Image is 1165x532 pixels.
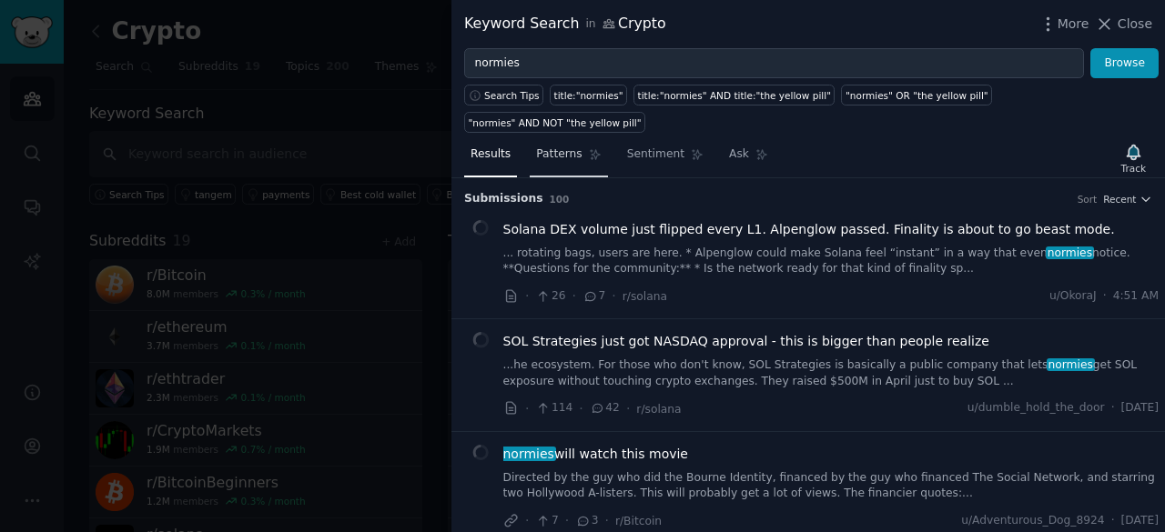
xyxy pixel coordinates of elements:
[484,89,540,102] span: Search Tips
[1111,400,1115,417] span: ·
[615,515,662,527] span: r/Bitcoin
[1058,15,1089,34] span: More
[626,399,630,418] span: ·
[1047,358,1095,371] span: normies
[612,286,615,306] span: ·
[638,89,831,102] div: title:"normies" AND title:"the yellow pill"
[554,89,623,102] div: title:"normies"
[503,445,689,464] span: will watch this movie
[585,16,595,33] span: in
[1121,513,1159,529] span: [DATE]
[1118,15,1152,34] span: Close
[525,399,529,418] span: ·
[579,399,582,418] span: ·
[469,116,642,129] div: "normies" AND NOT "the yellow pill"
[1115,139,1152,177] button: Track
[464,85,543,105] button: Search Tips
[590,400,620,417] span: 42
[464,112,645,133] a: "normies" AND NOT "the yellow pill"
[1038,15,1089,34] button: More
[605,511,609,530] span: ·
[464,191,543,207] span: Submission s
[535,288,565,305] span: 26
[501,447,556,461] span: normies
[471,146,511,163] span: Results
[464,140,517,177] a: Results
[1103,193,1136,206] span: Recent
[565,511,569,530] span: ·
[1046,246,1094,259] span: normies
[550,194,570,205] span: 100
[729,146,749,163] span: Ask
[723,140,775,177] a: Ask
[530,140,607,177] a: Patterns
[633,85,835,105] a: title:"normies" AND title:"the yellow pill"
[536,146,582,163] span: Patterns
[503,357,1160,389] a: ...he ecosystem. For those who don't know, SOL Strategies is basically a public company that lets...
[535,400,572,417] span: 114
[1113,288,1159,305] span: 4:51 AM
[1090,48,1159,79] button: Browse
[967,400,1105,417] span: u/dumble_hold_the_door
[1111,513,1115,529] span: ·
[1049,288,1097,305] span: u/OkoraJ
[503,332,989,351] a: SOL Strategies just got NASDAQ approval - this is bigger than people realize
[1121,400,1159,417] span: [DATE]
[503,470,1160,502] a: Directed by the guy who did the Bourne Identity, financed by the guy who financed The Social Netw...
[1103,288,1107,305] span: ·
[572,286,576,306] span: ·
[623,290,667,303] span: r/solana
[582,288,605,305] span: 7
[503,246,1160,277] a: ... rotating bags, users are here. * Alpenglow could make Solana feel “instant” in a way that eve...
[464,48,1084,79] input: Try a keyword related to your business
[961,513,1105,529] span: u/Adventurous_Dog_8924
[1103,193,1152,206] button: Recent
[575,513,598,529] span: 3
[525,511,529,530] span: ·
[846,89,988,102] div: "normies" OR "the yellow pill"
[550,85,627,105] a: title:"normies"
[1095,15,1152,34] button: Close
[535,513,558,529] span: 7
[636,403,681,416] span: r/solana
[621,140,710,177] a: Sentiment
[1121,162,1146,175] div: Track
[503,445,689,464] a: normieswill watch this movie
[464,13,666,35] div: Keyword Search Crypto
[503,220,1115,239] a: Solana DEX volume just flipped every L1. Alpenglow passed. Finality is about to go beast mode.
[1078,193,1098,206] div: Sort
[841,85,992,105] a: "normies" OR "the yellow pill"
[627,146,684,163] span: Sentiment
[525,286,529,306] span: ·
